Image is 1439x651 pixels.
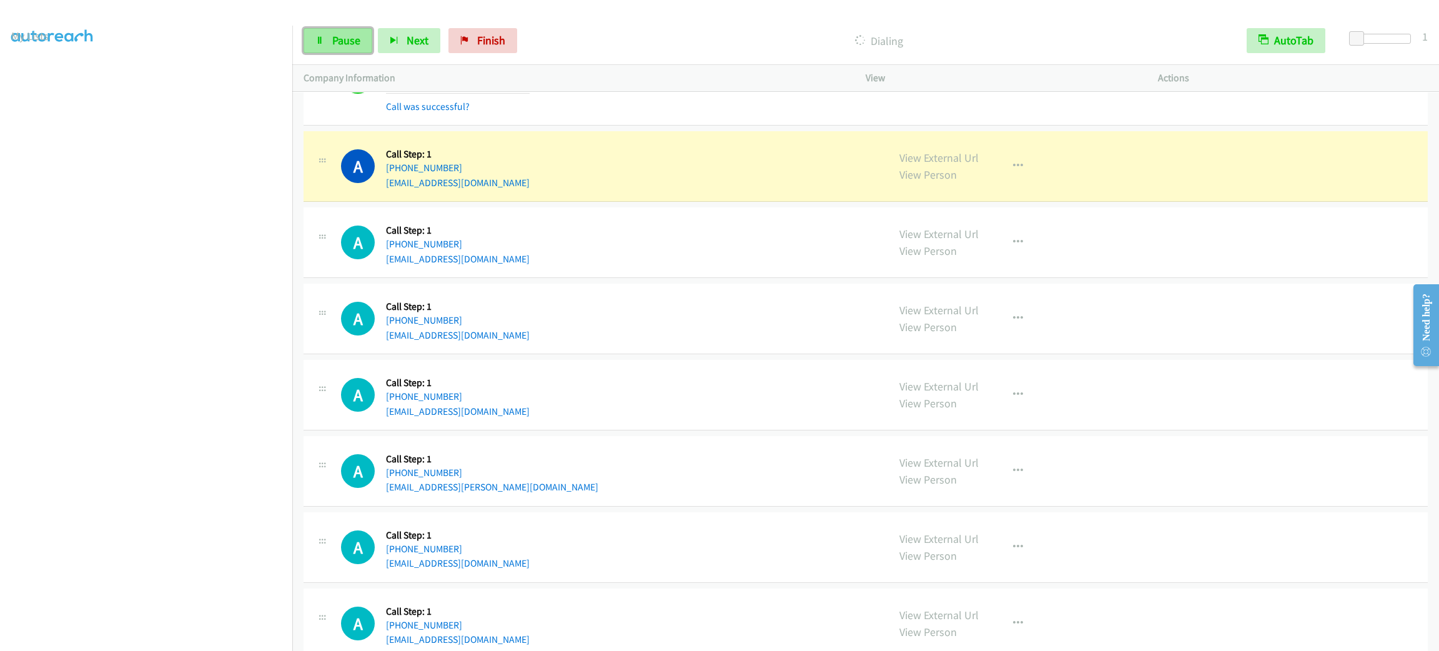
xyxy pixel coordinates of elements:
h1: A [341,454,375,488]
a: Pause [304,28,372,53]
h5: Call Step: 1 [386,148,530,161]
a: [PHONE_NUMBER] [386,467,462,479]
a: View Person [899,396,957,410]
h5: Call Step: 1 [386,224,530,237]
a: View Person [899,167,957,182]
span: Finish [477,33,505,47]
h1: A [341,378,375,412]
div: The call is yet to be attempted [341,607,375,640]
a: View External Url [899,608,979,622]
p: View [866,71,1135,86]
iframe: Resource Center [1403,276,1439,375]
button: Next [378,28,440,53]
h1: A [341,607,375,640]
a: [EMAIL_ADDRESS][DOMAIN_NAME] [386,253,530,265]
h5: Call Step: 1 [386,529,530,542]
a: View Person [899,625,957,639]
a: View External Url [899,532,979,546]
div: 1 [1422,28,1428,45]
a: [PHONE_NUMBER] [386,543,462,555]
a: [EMAIL_ADDRESS][PERSON_NAME][DOMAIN_NAME] [386,481,598,493]
h5: Call Step: 1 [386,301,530,313]
div: The call is yet to be attempted [341,530,375,564]
h1: A [341,530,375,564]
button: AutoTab [1247,28,1325,53]
h5: Call Step: 1 [386,377,530,389]
p: Company Information [304,71,843,86]
a: View External Url [899,379,979,394]
h1: A [341,302,375,335]
span: Next [407,33,428,47]
a: [PHONE_NUMBER] [386,314,462,326]
a: [EMAIL_ADDRESS][DOMAIN_NAME] [386,405,530,417]
a: View Person [899,320,957,334]
span: Pause [332,33,360,47]
a: View External Url [899,227,979,241]
div: The call is yet to be attempted [341,378,375,412]
a: Call was successful? [386,101,470,112]
a: [PHONE_NUMBER] [386,619,462,631]
a: Finish [448,28,517,53]
a: [EMAIL_ADDRESS][DOMAIN_NAME] [386,634,530,645]
h5: Call Step: 1 [386,605,530,618]
a: [PHONE_NUMBER] [386,162,462,174]
a: [EMAIL_ADDRESS][DOMAIN_NAME] [386,557,530,569]
h1: A [341,226,375,259]
iframe: To enrich screen reader interactions, please activate Accessibility in Grammarly extension settings [11,56,292,649]
a: [EMAIL_ADDRESS][DOMAIN_NAME] [386,177,530,189]
div: The call is yet to be attempted [341,454,375,488]
a: View External Url [899,151,979,165]
a: [EMAIL_ADDRESS][DOMAIN_NAME] [386,329,530,341]
h1: A [341,149,375,183]
a: My Lists [11,29,49,43]
div: The call is yet to be attempted [341,302,375,335]
p: Dialing [534,32,1224,49]
a: [PHONE_NUMBER] [386,390,462,402]
a: View Person [899,244,957,258]
a: View Person [899,472,957,487]
a: View Person [899,549,957,563]
a: View External Url [899,455,979,470]
h5: Call Step: 1 [386,453,598,465]
p: Actions [1158,71,1428,86]
a: [PHONE_NUMBER] [386,238,462,250]
a: View External Url [899,303,979,317]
